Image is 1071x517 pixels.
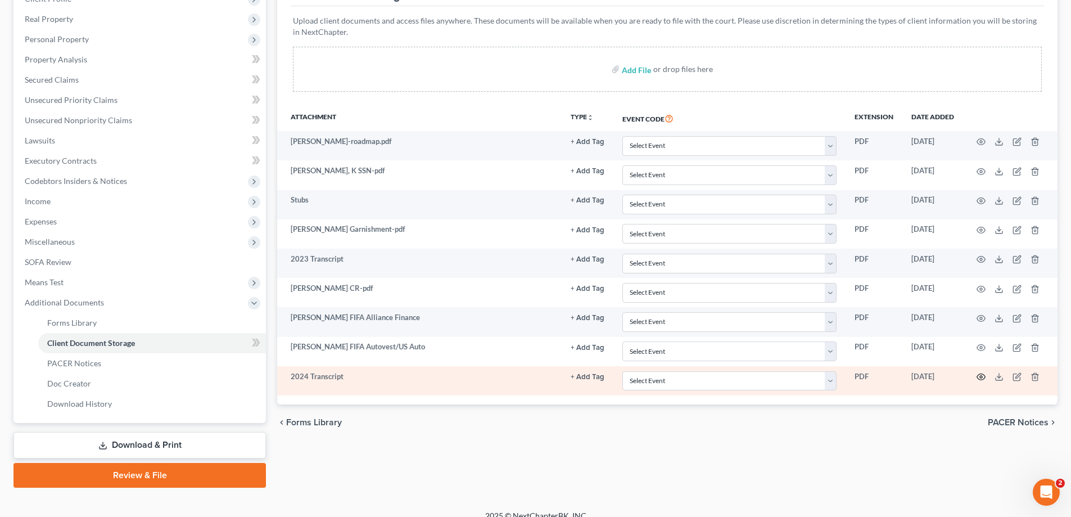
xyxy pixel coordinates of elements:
[571,341,604,352] a: + Add Tag
[571,374,604,381] button: + Add Tag
[846,160,902,190] td: PDF
[571,168,604,175] button: + Add Tag
[47,399,112,408] span: Download History
[571,314,604,322] button: + Add Tag
[277,160,562,190] td: [PERSON_NAME], K SSN-pdf
[25,115,132,125] span: Unsecured Nonpriority Claims
[571,227,604,234] button: + Add Tag
[846,278,902,307] td: PDF
[902,249,963,278] td: [DATE]
[846,249,902,278] td: PDF
[571,344,604,352] button: + Add Tag
[846,190,902,219] td: PDF
[571,195,604,205] a: + Add Tag
[286,418,342,427] span: Forms Library
[902,366,963,395] td: [DATE]
[902,278,963,307] td: [DATE]
[277,337,562,366] td: [PERSON_NAME] FIFA Autovest/US Auto
[846,105,902,131] th: Extension
[16,50,266,70] a: Property Analysis
[25,196,51,206] span: Income
[571,197,604,204] button: + Add Tag
[25,237,75,246] span: Miscellaneous
[277,418,342,427] button: chevron_left Forms Library
[277,418,286,427] i: chevron_left
[25,136,55,145] span: Lawsuits
[38,394,266,414] a: Download History
[47,338,135,348] span: Client Document Storage
[277,249,562,278] td: 2023 Transcript
[16,90,266,110] a: Unsecured Priority Claims
[571,312,604,323] a: + Add Tag
[571,283,604,294] a: + Add Tag
[846,366,902,395] td: PDF
[25,14,73,24] span: Real Property
[571,138,604,146] button: + Add Tag
[25,75,79,84] span: Secured Claims
[25,34,89,44] span: Personal Property
[1049,418,1058,427] i: chevron_right
[571,136,604,147] a: + Add Tag
[846,337,902,366] td: PDF
[47,379,91,388] span: Doc Creator
[25,298,104,307] span: Additional Documents
[902,219,963,249] td: [DATE]
[16,110,266,131] a: Unsecured Nonpriority Claims
[587,114,594,121] i: unfold_more
[16,151,266,171] a: Executory Contracts
[277,366,562,395] td: 2024 Transcript
[988,418,1058,427] button: PACER Notices chevron_right
[277,307,562,336] td: [PERSON_NAME] FIFA Alliance Finance
[571,224,604,235] a: + Add Tag
[613,105,846,131] th: Event Code
[25,156,97,165] span: Executory Contracts
[988,418,1049,427] span: PACER Notices
[38,353,266,374] a: PACER Notices
[16,252,266,272] a: SOFA Review
[571,256,604,263] button: + Add Tag
[25,55,87,64] span: Property Analysis
[38,333,266,353] a: Client Document Storage
[571,285,604,293] button: + Add Tag
[277,131,562,160] td: [PERSON_NAME]-roadmap.pdf
[846,219,902,249] td: PDF
[16,131,266,151] a: Lawsuits
[846,131,902,160] td: PDF
[38,313,266,333] a: Forms Library
[846,307,902,336] td: PDF
[38,374,266,394] a: Doc Creator
[571,254,604,264] a: + Add Tag
[653,64,713,75] div: or drop files here
[571,165,604,176] a: + Add Tag
[1056,479,1065,488] span: 2
[571,114,594,121] button: TYPEunfold_more
[47,318,97,327] span: Forms Library
[277,278,562,307] td: [PERSON_NAME] CR-pdf
[25,217,57,226] span: Expenses
[25,257,71,267] span: SOFA Review
[13,463,266,488] a: Review & File
[902,337,963,366] td: [DATE]
[277,190,562,219] td: Stubs
[47,358,101,368] span: PACER Notices
[571,371,604,382] a: + Add Tag
[25,176,127,186] span: Codebtors Insiders & Notices
[16,70,266,90] a: Secured Claims
[902,190,963,219] td: [DATE]
[293,15,1042,38] p: Upload client documents and access files anywhere. These documents will be available when you are...
[25,277,64,287] span: Means Test
[902,105,963,131] th: Date added
[25,95,118,105] span: Unsecured Priority Claims
[902,307,963,336] td: [DATE]
[902,131,963,160] td: [DATE]
[277,219,562,249] td: [PERSON_NAME] Garnishment-pdf
[902,160,963,190] td: [DATE]
[13,432,266,458] a: Download & Print
[277,105,562,131] th: Attachment
[1033,479,1060,506] iframe: Intercom live chat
